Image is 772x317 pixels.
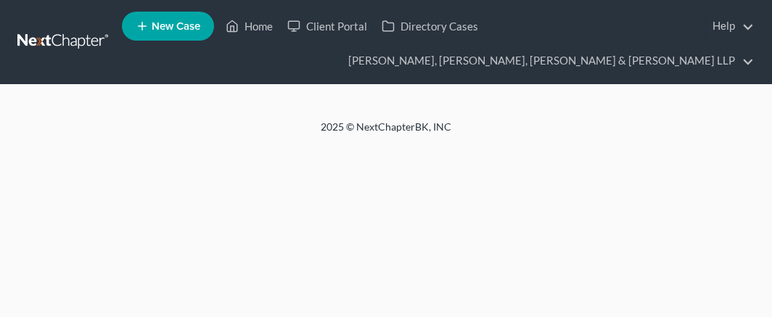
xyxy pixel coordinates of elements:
[122,12,214,41] new-legal-case-button: New Case
[374,13,485,39] a: Directory Cases
[38,120,734,146] div: 2025 © NextChapterBK, INC
[280,13,374,39] a: Client Portal
[341,48,754,74] a: [PERSON_NAME], [PERSON_NAME], [PERSON_NAME] & [PERSON_NAME] LLP
[218,13,280,39] a: Home
[705,13,754,39] a: Help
